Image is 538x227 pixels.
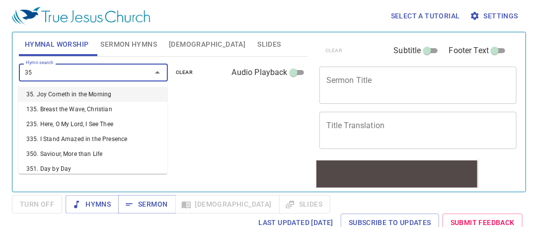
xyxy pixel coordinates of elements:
[18,147,167,161] li: 350. Saviour, More than Life
[126,198,167,211] span: Sermon
[151,66,164,79] button: Close
[74,198,111,211] span: Hymns
[12,7,150,25] img: True Jesus Church
[176,68,193,77] span: clear
[18,102,167,117] li: 135. Breast the Wave, Christian
[391,10,460,22] span: Select a tutorial
[468,7,522,25] button: Settings
[18,132,167,147] li: 335. I Stand Amazed in the Presence
[472,10,518,22] span: Settings
[449,45,489,57] span: Footer Text
[387,7,464,25] button: Select a tutorial
[169,38,245,51] span: [DEMOGRAPHIC_DATA]
[257,38,281,51] span: Slides
[25,38,89,51] span: Hymnal Worship
[66,195,119,214] button: Hymns
[18,117,167,132] li: 235. Here, O My Lord, I See Thee
[100,38,157,51] span: Sermon Hymns
[232,67,288,78] span: Audio Playback
[118,195,175,214] button: Sermon
[170,67,199,78] button: clear
[394,45,421,57] span: Subtitle
[18,161,167,176] li: 351. Day by Day
[18,87,167,102] li: 35. Joy Cometh in the Morning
